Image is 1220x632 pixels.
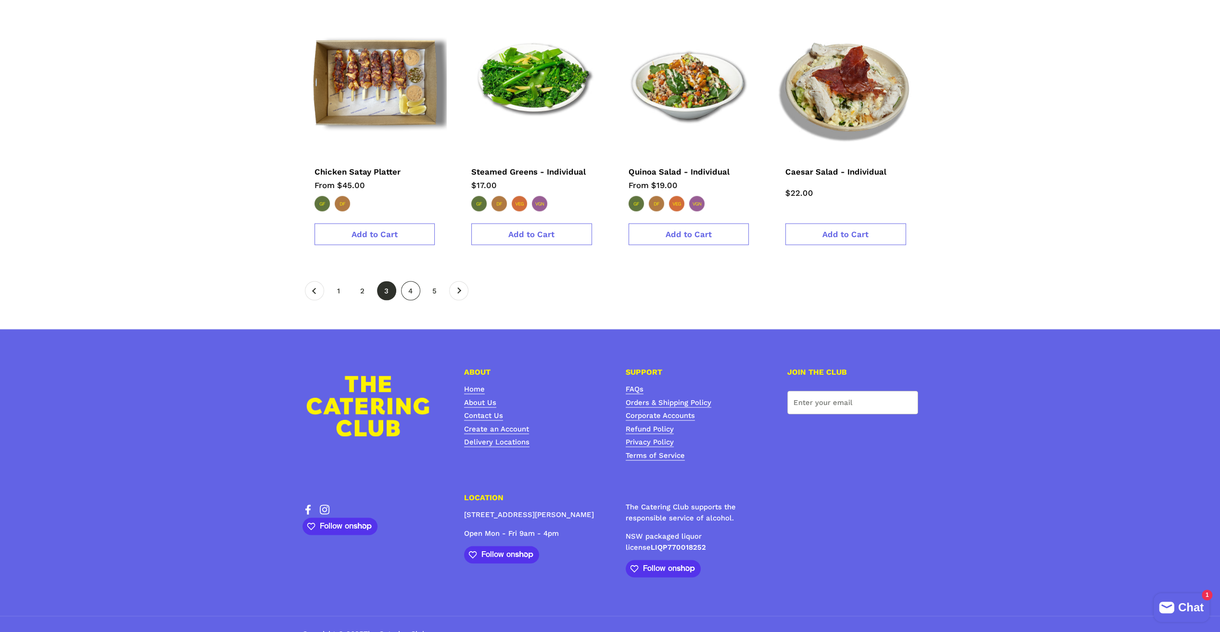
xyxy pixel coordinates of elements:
[626,398,711,407] a: Orders & Shipping Policy
[651,543,706,551] strong: LIQP770018252
[629,167,729,178] span: Quinoa Salad - Individual
[787,391,918,414] input: Enter your email
[626,501,756,523] p: The Catering Club supports the responsible service of alcohol.
[377,281,396,300] li: 3
[785,223,906,245] button: Add to Cart
[629,180,678,190] span: From $19.00
[471,167,592,174] a: Steamed Greens - Individual
[464,509,595,520] p: [STREET_ADDRESS][PERSON_NAME]
[626,531,756,552] p: NSW packaged liquor license
[626,368,756,376] h4: SUPPORT
[314,167,435,174] a: Chicken Satay Platter
[464,528,595,539] p: Open Mon - Fri 9am - 4pm
[329,281,348,300] a: 1
[401,281,420,300] a: 4
[629,223,749,245] a: Add to Cart
[787,368,918,376] h4: JOIN THE CLUB
[616,10,761,155] img: Quinoa Salad - Individual
[464,411,503,420] a: Contact Us
[314,167,401,178] span: Chicken Satay Platter
[459,10,604,155] img: Steamed Greens - Individual
[471,167,586,178] span: Steamed Greens - Individual
[785,167,886,178] span: Caesar Salad - Individual
[822,229,868,239] span: Add to Cart
[773,10,918,155] img: Caesar Salad - Individual
[471,223,592,245] button: Add to Cart
[626,437,674,447] a: Privacy Policy
[894,391,918,414] button: Submit
[352,229,398,239] span: Add to Cart
[626,411,695,420] a: Corporate Accounts
[464,368,595,376] h4: ABOUT
[471,180,497,190] span: $17.00
[626,384,643,394] a: FAQs
[314,180,365,190] span: From $45.00
[425,281,444,300] a: 5
[626,424,674,434] a: Refund Policy
[508,229,554,239] span: Add to Cart
[302,10,447,155] img: Chicken Satay Platter
[626,451,685,460] a: Terms of Service
[464,493,595,501] h4: LOCATION
[666,229,712,239] span: Add to Cart
[785,188,813,198] span: $22.00
[464,398,496,407] a: About Us
[464,437,529,447] a: Delivery Locations
[464,384,485,394] a: Home
[785,167,906,174] a: Caesar Salad - Individual
[629,167,749,174] a: Quinoa Salad - Individual
[314,223,435,245] a: Add to Cart
[353,281,372,300] a: 2
[1151,593,1212,624] inbox-online-store-chat: Shopify online store chat
[464,424,529,434] a: Create an Account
